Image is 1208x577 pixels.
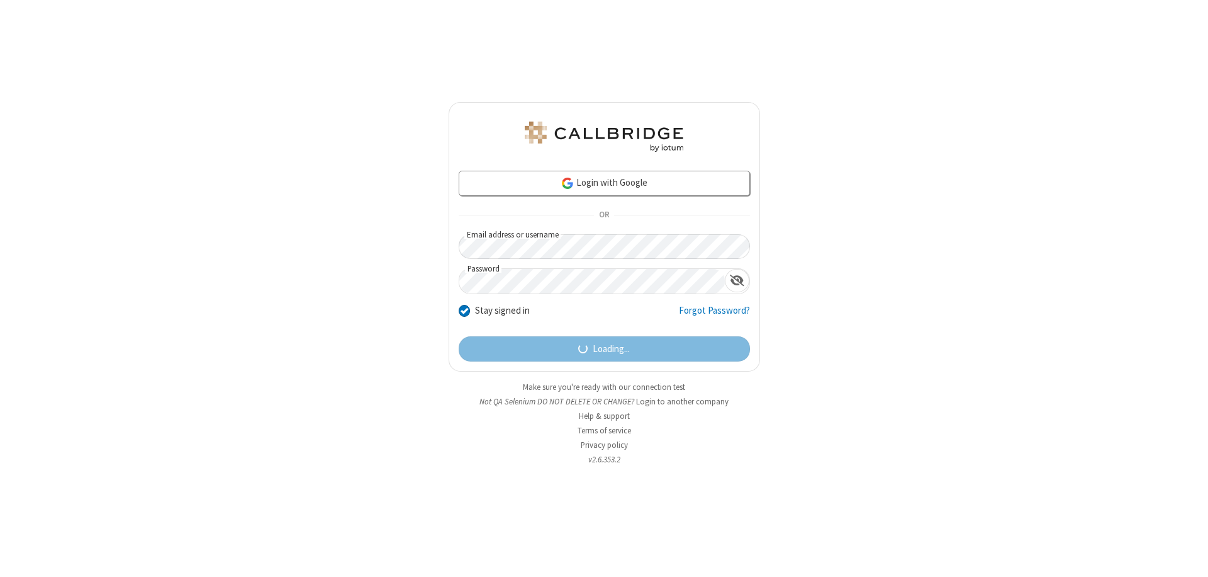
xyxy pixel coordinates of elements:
a: Make sure you're ready with our connection test [523,382,685,392]
input: Email address or username [459,234,750,259]
img: QA Selenium DO NOT DELETE OR CHANGE [522,122,686,152]
div: Show password [725,269,749,292]
button: Loading... [459,336,750,362]
a: Forgot Password? [679,304,750,328]
li: Not QA Selenium DO NOT DELETE OR CHANGE? [449,396,760,408]
img: google-icon.png [561,176,574,190]
a: Login with Google [459,171,750,196]
a: Help & support [579,411,630,421]
li: v2.6.353.2 [449,454,760,466]
button: Login to another company [636,396,729,408]
span: Loading... [593,342,630,357]
a: Terms of service [578,425,631,436]
span: OR [594,207,614,224]
a: Privacy policy [581,440,628,450]
input: Password [459,269,725,294]
label: Stay signed in [475,304,530,318]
